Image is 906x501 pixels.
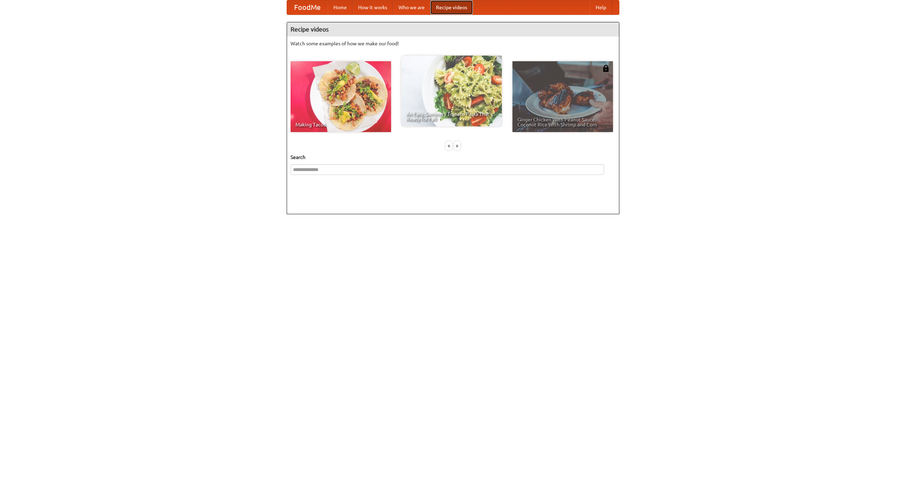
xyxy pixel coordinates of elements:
h5: Search [291,154,615,161]
a: Home [328,0,352,15]
h4: Recipe videos [287,22,619,36]
img: 483408.png [602,65,609,72]
a: Making Tacos [291,61,391,132]
a: An Easy, Summery Tomato Pasta That's Ready for Fall [401,56,502,126]
span: Making Tacos [296,122,386,127]
a: Help [590,0,612,15]
a: Who we are [393,0,430,15]
a: FoodMe [287,0,328,15]
a: How it works [352,0,393,15]
a: Recipe videos [430,0,473,15]
span: An Easy, Summery Tomato Pasta That's Ready for Fall [406,112,497,121]
div: » [454,141,460,150]
div: « [446,141,452,150]
p: Watch some examples of how we make our food! [291,40,615,47]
